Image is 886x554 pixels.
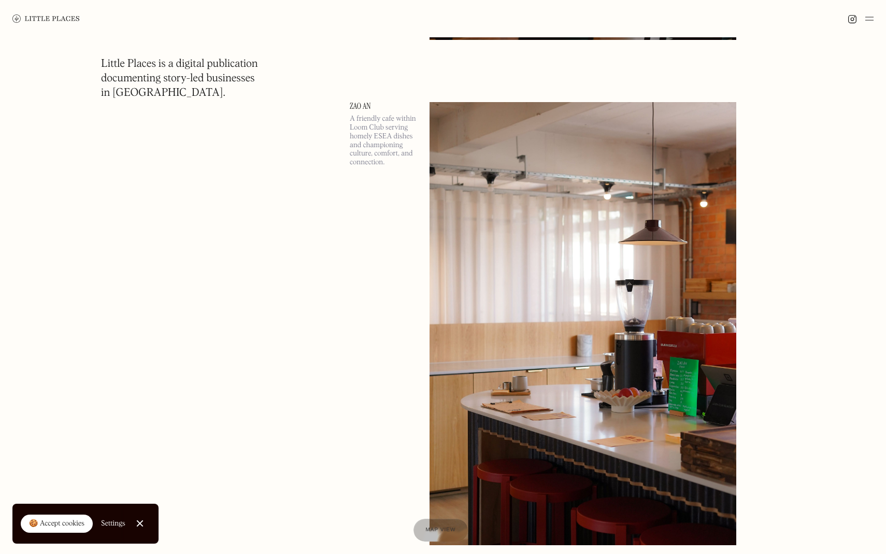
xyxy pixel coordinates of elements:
span: Map view [426,527,456,533]
div: Settings [101,520,125,527]
a: 🍪 Accept cookies [21,515,93,533]
a: Zao An [350,102,417,110]
a: Close Cookie Popup [130,513,150,534]
h1: Little Places is a digital publication documenting story-led businesses in [GEOGRAPHIC_DATA]. [101,57,258,101]
a: Map view [413,519,468,542]
img: Zao An [430,102,736,545]
p: A friendly cafe within Loom Club serving homely ESEA dishes and championing culture, comfort, and... [350,115,417,167]
div: Close Cookie Popup [139,523,140,524]
a: Settings [101,512,125,535]
div: 🍪 Accept cookies [29,519,84,529]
